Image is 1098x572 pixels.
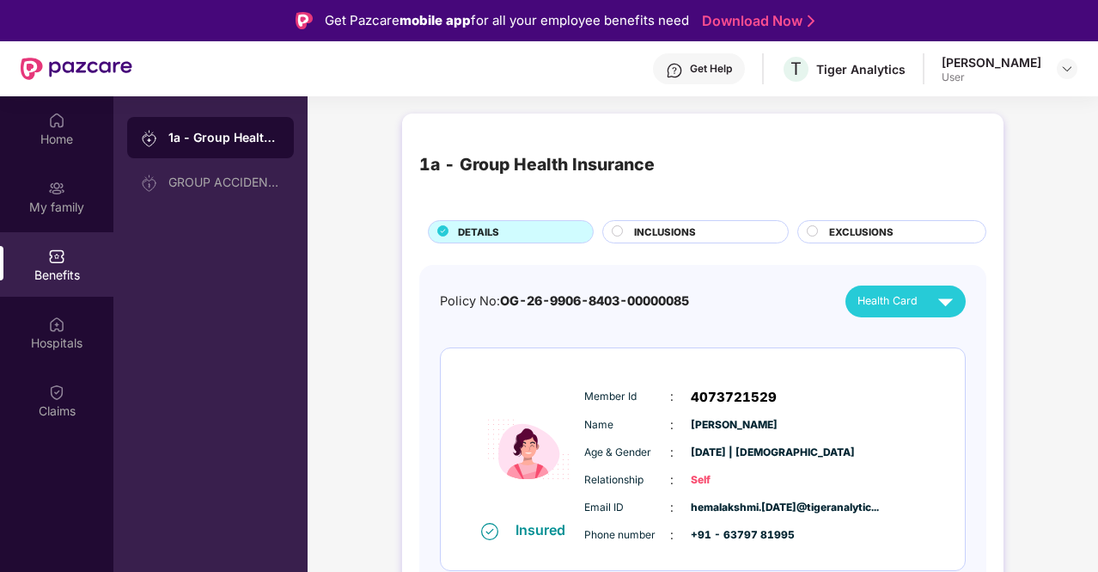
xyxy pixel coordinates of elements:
[691,472,777,489] span: Self
[666,62,683,79] img: svg+xml;base64,PHN2ZyBpZD0iSGVscC0zMngzMiIgeG1sbnM9Imh0dHA6Ly93d3cudzMub3JnLzIwMDAvc3ZnIiB3aWR0aD...
[790,58,802,79] span: T
[168,175,280,189] div: GROUP ACCIDENTAL INSURANCE
[48,316,65,333] img: svg+xml;base64,PHN2ZyBpZD0iSG9zcGl0YWxzIiB4bWxucz0iaHR0cDovL3d3dy53My5vcmcvMjAwMC9zdmciIHdpZHRoPS...
[670,443,674,462] span: :
[816,61,906,77] div: Tiger Analytics
[584,527,670,544] span: Phone number
[691,387,777,408] span: 4073721529
[584,472,670,489] span: Relationship
[48,248,65,265] img: svg+xml;base64,PHN2ZyBpZD0iQmVuZWZpdHMiIHhtbG5zPSJodHRwOi8vd3d3LnczLm9yZy8yMDAwL3N2ZyIgd2lkdGg9Ij...
[584,445,670,461] span: Age & Gender
[21,58,132,80] img: New Pazcare Logo
[670,526,674,544] span: :
[670,498,674,517] span: :
[440,292,689,311] div: Policy No:
[584,389,670,405] span: Member Id
[141,130,158,147] img: svg+xml;base64,PHN2ZyB3aWR0aD0iMjAiIGhlaWdodD0iMjAiIHZpZXdCb3g9IjAgMCAyMCAyMCIgZmlsbD0ibm9uZSIgeG...
[930,286,961,317] img: svg+xml;base64,PHN2ZyB4bWxucz0iaHR0cDovL3d3dy53My5vcmcvMjAwMC9zdmciIHZpZXdCb3g9IjAgMCAyNCAyNCIgd2...
[690,62,732,76] div: Get Help
[1060,62,1074,76] img: svg+xml;base64,PHN2ZyBpZD0iRHJvcGRvd24tMzJ4MzIiIHhtbG5zPSJodHRwOi8vd3d3LnczLm9yZy8yMDAwL3N2ZyIgd2...
[500,293,689,308] span: OG-26-9906-8403-00000085
[857,292,918,310] span: Health Card
[942,54,1041,71] div: [PERSON_NAME]
[296,12,313,29] img: Logo
[584,417,670,434] span: Name
[584,500,670,516] span: Email ID
[400,12,471,28] strong: mobile app
[691,500,777,516] span: hemalakshmi.[DATE]@tigeranalytic...
[458,224,499,240] span: DETAILS
[942,71,1041,84] div: User
[48,112,65,129] img: svg+xml;base64,PHN2ZyBpZD0iSG9tZSIgeG1sbnM9Imh0dHA6Ly93d3cudzMub3JnLzIwMDAvc3ZnIiB3aWR0aD0iMjAiIG...
[477,378,580,520] img: icon
[691,417,777,434] span: [PERSON_NAME]
[48,384,65,401] img: svg+xml;base64,PHN2ZyBpZD0iQ2xhaW0iIHhtbG5zPSJodHRwOi8vd3d3LnczLm9yZy8yMDAwL3N2ZyIgd2lkdGg9IjIwIi...
[168,129,280,146] div: 1a - Group Health Insurance
[691,445,777,461] span: [DATE] | [DEMOGRAPHIC_DATA]
[670,415,674,434] span: :
[845,286,966,317] button: Health Card
[808,12,814,30] img: Stroke
[670,387,674,406] span: :
[515,521,576,538] div: Insured
[829,224,894,240] span: EXCLUSIONS
[702,12,809,30] a: Download Now
[325,10,689,31] div: Get Pazcare for all your employee benefits need
[481,523,498,540] img: svg+xml;base64,PHN2ZyB4bWxucz0iaHR0cDovL3d3dy53My5vcmcvMjAwMC9zdmciIHdpZHRoPSIxNiIgaGVpZ2h0PSIxNi...
[419,151,655,178] div: 1a - Group Health Insurance
[634,224,696,240] span: INCLUSIONS
[48,180,65,197] img: svg+xml;base64,PHN2ZyB3aWR0aD0iMjAiIGhlaWdodD0iMjAiIHZpZXdCb3g9IjAgMCAyMCAyMCIgZmlsbD0ibm9uZSIgeG...
[141,175,158,192] img: svg+xml;base64,PHN2ZyB3aWR0aD0iMjAiIGhlaWdodD0iMjAiIHZpZXdCb3g9IjAgMCAyMCAyMCIgZmlsbD0ibm9uZSIgeG...
[670,471,674,489] span: :
[691,527,777,544] span: +91 - 63797 81995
